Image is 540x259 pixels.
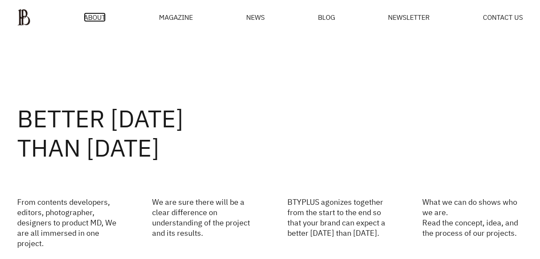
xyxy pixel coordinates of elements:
p: We are sure there will be a clear difference on understanding of the project and its results. [152,197,253,248]
p: BTYPLUS agonizes together from the start to the end so that your brand can expect a better [DATE]... [287,197,388,248]
p: From contents developers, editors, photographer, designers to product MD, We are all immersed in ... [17,197,118,248]
img: ba379d5522eb3.png [17,9,31,26]
a: NEWS [246,14,265,21]
p: What we can do shows who we are. Read the concept, idea, and the process of our projects. [422,197,523,248]
a: CONTACT US [483,14,523,21]
a: ABOUT [84,14,106,21]
a: BLOG [317,14,335,21]
div: MAGAZINE [159,14,193,21]
a: NEWSLETTER [388,14,430,21]
h2: BETTER [DATE] THAN [DATE] [17,104,523,162]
